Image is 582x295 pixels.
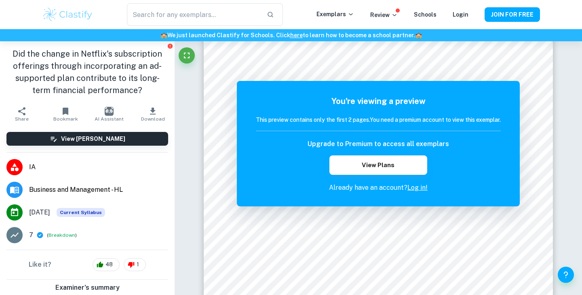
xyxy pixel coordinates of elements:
button: Help and Feedback [558,267,574,283]
div: 48 [93,258,120,271]
span: Download [141,116,165,122]
p: Exemplars [316,10,354,19]
button: Breakdown [48,231,75,239]
span: AI Assistant [95,116,124,122]
img: AI Assistant [105,107,114,116]
div: This exemplar is based on the current syllabus. Feel free to refer to it for inspiration/ideas wh... [57,208,105,217]
span: ( ) [47,231,77,239]
span: [DATE] [29,208,50,217]
button: Bookmark [44,103,87,125]
h6: This preview contains only the first 2 pages. You need a premium account to view this exemplar. [256,115,501,124]
h5: You're viewing a preview [256,95,501,107]
span: Share [15,116,29,122]
button: JOIN FOR FREE [485,7,540,22]
h6: Examiner's summary [3,283,171,293]
button: Fullscreen [179,47,195,64]
img: Clastify logo [42,6,93,23]
p: Already have an account? [256,183,501,193]
span: Current Syllabus [57,208,105,217]
a: Login [453,11,468,18]
span: IA [29,162,168,172]
h6: View [PERSON_NAME] [61,134,125,143]
button: AI Assistant [87,103,131,125]
div: 1 [124,258,146,271]
button: View [PERSON_NAME] [6,132,168,146]
span: Bookmark [53,116,78,122]
button: Download [131,103,175,125]
span: 48 [101,261,117,269]
input: Search for any exemplars... [127,3,260,26]
p: Review [370,11,398,19]
a: here [290,32,303,38]
span: Business and Management - HL [29,185,168,195]
a: Schools [414,11,436,18]
span: 1 [132,261,143,269]
button: View Plans [329,155,427,175]
h6: We just launched Clastify for Schools. Click to learn how to become a school partner. [2,31,580,40]
a: Log in! [407,184,428,191]
h1: Did the change in Netflix's subscription offerings through incorporating an ad-supported plan con... [6,48,168,96]
h6: Upgrade to Premium to access all exemplars [308,139,449,149]
span: 🏫 [160,32,167,38]
span: 🏫 [415,32,422,38]
p: 7 [29,230,33,240]
button: Report issue [167,43,173,49]
h6: Like it? [29,260,51,270]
